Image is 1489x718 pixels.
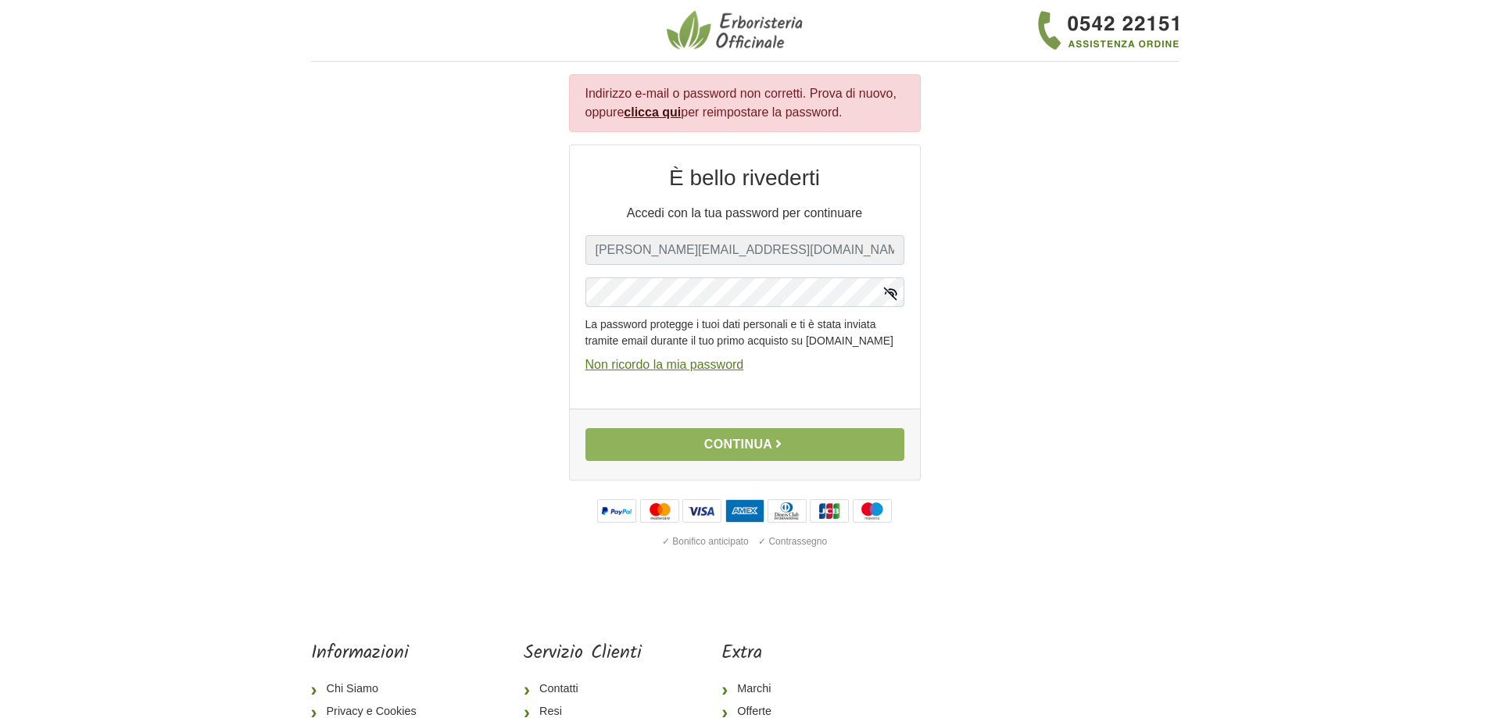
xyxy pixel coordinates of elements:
div: Indirizzo e-mail o password non corretti. Prova di nuovo, oppure per reimpostare la password. [569,74,921,132]
input: Il tuo indirizzo e-mail [585,235,904,265]
small: La password protegge i tuoi dati personali e ti è stata inviata tramite email durante il tuo prim... [585,310,904,349]
img: Erboristeria Officinale [667,9,807,52]
h5: Servizio Clienti [524,642,642,665]
a: clicca qui [624,105,681,119]
h2: È bello rivederti [585,164,904,191]
div: ✓ Contrassegno [755,531,830,552]
a: Contatti [524,677,642,701]
a: Marchi [721,677,825,701]
p: Accedi con la tua password per continuare [585,204,904,223]
h5: Extra [721,642,825,665]
h5: Informazioni [311,642,444,665]
button: Continua [585,428,904,461]
a: Non ricordo la mia password [585,358,744,371]
iframe: fb:page Facebook Social Plugin [904,642,1178,697]
div: ✓ Bonifico anticipato [659,531,752,552]
a: Chi Siamo [311,677,444,701]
